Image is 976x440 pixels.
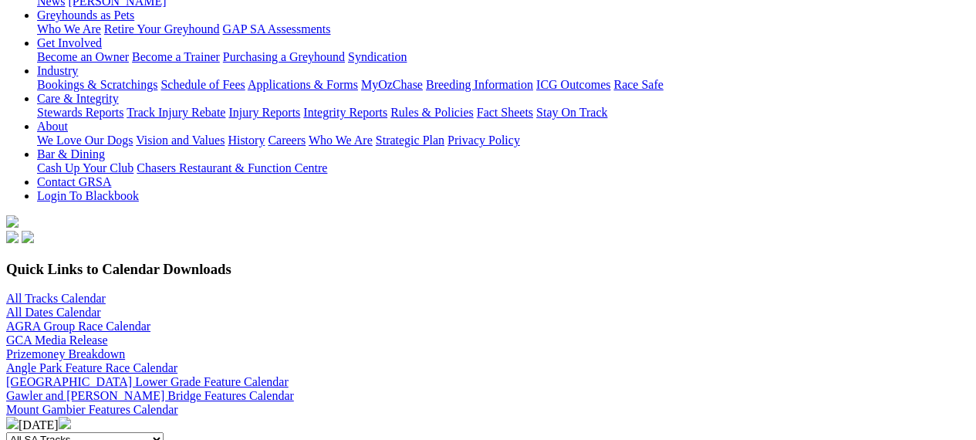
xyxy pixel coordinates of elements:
div: Get Involved [37,50,970,64]
a: Track Injury Rebate [127,106,225,119]
a: Integrity Reports [303,106,387,119]
a: Industry [37,64,78,77]
a: All Tracks Calendar [6,292,106,305]
img: twitter.svg [22,231,34,243]
a: Contact GRSA [37,175,111,188]
a: Retire Your Greyhound [104,22,220,36]
a: Race Safe [613,78,663,91]
a: Gawler and [PERSON_NAME] Bridge Features Calendar [6,389,294,402]
img: chevron-right-pager-white.svg [59,417,71,429]
a: Angle Park Feature Race Calendar [6,361,177,374]
a: We Love Our Dogs [37,134,133,147]
img: facebook.svg [6,231,19,243]
div: [DATE] [6,417,970,432]
div: Care & Integrity [37,106,970,120]
a: Bar & Dining [37,147,105,161]
a: Chasers Restaurant & Function Centre [137,161,327,174]
div: Industry [37,78,970,92]
a: [GEOGRAPHIC_DATA] Lower Grade Feature Calendar [6,375,289,388]
a: GAP SA Assessments [223,22,331,36]
div: Bar & Dining [37,161,970,175]
a: Purchasing a Greyhound [223,50,345,63]
a: Schedule of Fees [160,78,245,91]
a: About [37,120,68,133]
a: Become a Trainer [132,50,220,63]
a: GCA Media Release [6,333,108,347]
a: Bookings & Scratchings [37,78,157,91]
a: ICG Outcomes [536,78,610,91]
a: Applications & Forms [248,78,358,91]
a: Who We Are [37,22,101,36]
h3: Quick Links to Calendar Downloads [6,261,970,278]
a: Mount Gambier Features Calendar [6,403,178,416]
a: Care & Integrity [37,92,119,105]
a: Vision and Values [136,134,225,147]
a: Breeding Information [426,78,533,91]
a: Fact Sheets [477,106,533,119]
div: Greyhounds as Pets [37,22,970,36]
a: Stay On Track [536,106,607,119]
a: Login To Blackbook [37,189,139,202]
a: History [228,134,265,147]
a: Get Involved [37,36,102,49]
a: AGRA Group Race Calendar [6,320,150,333]
a: Rules & Policies [390,106,474,119]
a: Who We Are [309,134,373,147]
a: Greyhounds as Pets [37,8,134,22]
a: Privacy Policy [447,134,520,147]
a: Syndication [348,50,407,63]
a: Careers [268,134,306,147]
img: chevron-left-pager-white.svg [6,417,19,429]
a: Cash Up Your Club [37,161,133,174]
a: Prizemoney Breakdown [6,347,125,360]
a: Stewards Reports [37,106,123,119]
a: MyOzChase [361,78,423,91]
a: Become an Owner [37,50,129,63]
a: Injury Reports [228,106,300,119]
a: Strategic Plan [376,134,444,147]
div: About [37,134,970,147]
img: logo-grsa-white.png [6,215,19,228]
a: All Dates Calendar [6,306,101,319]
